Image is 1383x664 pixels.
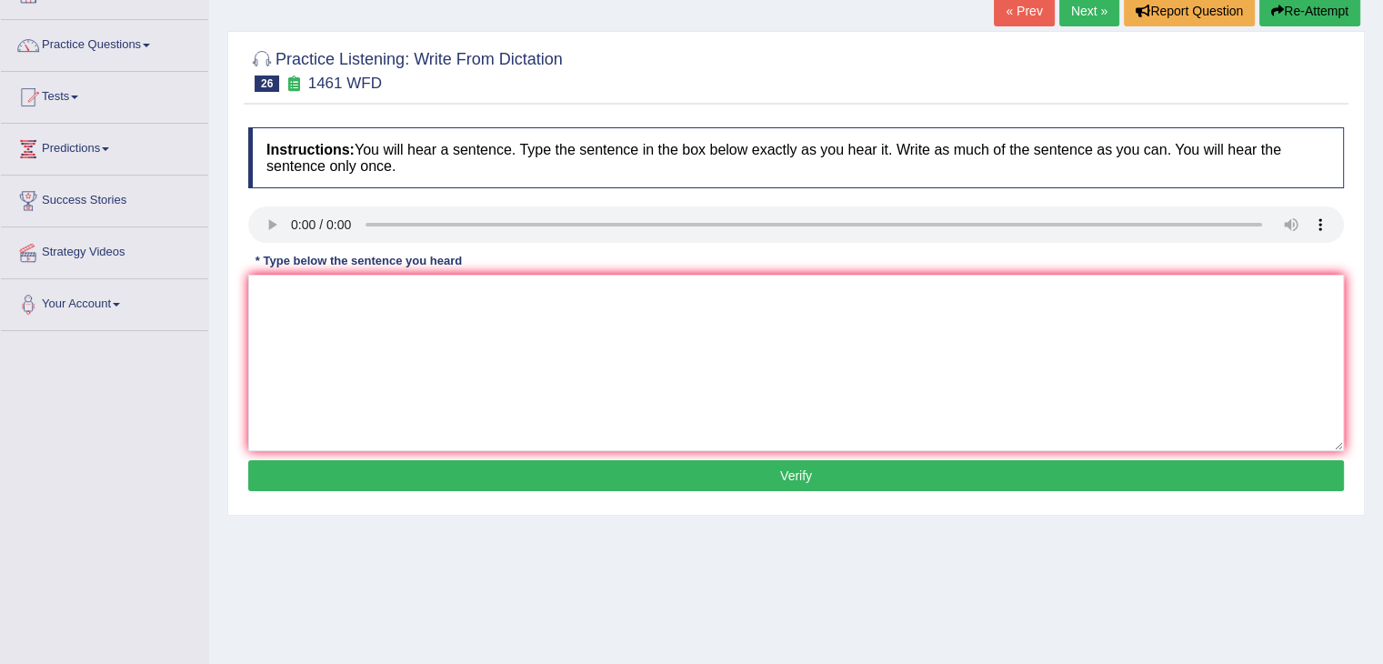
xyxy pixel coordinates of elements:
a: Tests [1,72,208,117]
a: Your Account [1,279,208,325]
a: Success Stories [1,176,208,221]
div: * Type below the sentence you heard [248,252,469,269]
small: 1461 WFD [308,75,382,92]
span: 26 [255,75,279,92]
button: Verify [248,460,1344,491]
a: Predictions [1,124,208,169]
h2: Practice Listening: Write From Dictation [248,46,563,92]
b: Instructions: [266,142,355,157]
a: Practice Questions [1,20,208,65]
a: Strategy Videos [1,227,208,273]
small: Exam occurring question [284,75,303,93]
h4: You will hear a sentence. Type the sentence in the box below exactly as you hear it. Write as muc... [248,127,1344,188]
